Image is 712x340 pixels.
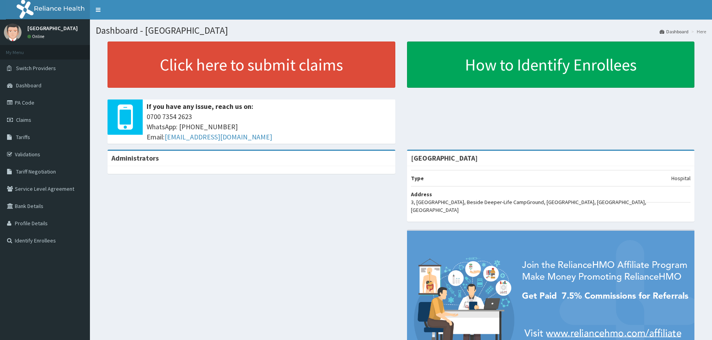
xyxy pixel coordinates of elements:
[27,25,78,31] p: [GEOGRAPHIC_DATA]
[27,34,46,39] a: Online
[165,132,272,141] a: [EMAIL_ADDRESS][DOMAIN_NAME]
[671,174,690,182] p: Hospital
[407,42,695,88] a: How to Identify Enrollees
[411,198,691,214] p: 3, [GEOGRAPHIC_DATA], Beside Deeper-Life CampGround, [GEOGRAPHIC_DATA], [GEOGRAPHIC_DATA], [GEOGR...
[108,42,395,88] a: Click here to submit claims
[16,116,31,123] span: Claims
[16,82,41,89] span: Dashboard
[96,25,706,36] h1: Dashboard - [GEOGRAPHIC_DATA]
[660,28,689,35] a: Dashboard
[411,191,432,198] b: Address
[111,154,159,163] b: Administrators
[147,102,253,111] b: If you have any issue, reach us on:
[689,28,706,35] li: Here
[411,154,478,163] strong: [GEOGRAPHIC_DATA]
[16,168,56,175] span: Tariff Negotiation
[16,134,30,141] span: Tariffs
[16,65,56,72] span: Switch Providers
[411,175,424,182] b: Type
[4,24,22,41] img: User Image
[147,112,391,142] span: 0700 7354 2623 WhatsApp: [PHONE_NUMBER] Email:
